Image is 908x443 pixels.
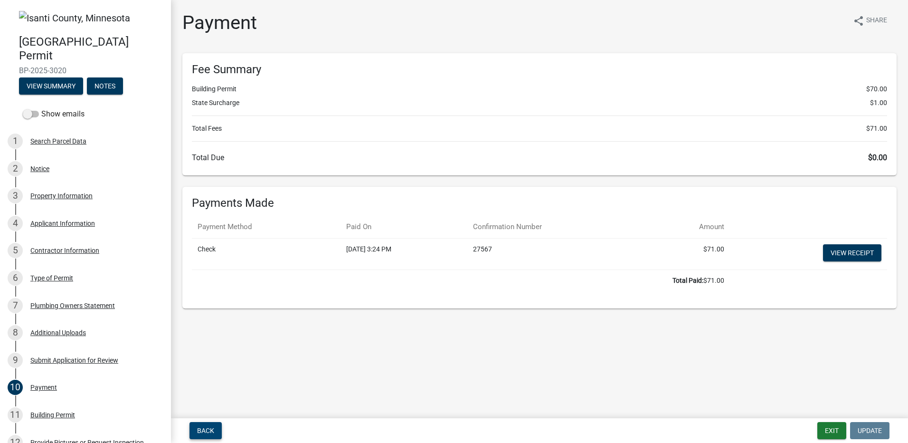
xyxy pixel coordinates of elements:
[8,407,23,423] div: 11
[8,380,23,395] div: 10
[192,84,887,94] li: Building Permit
[8,216,23,231] div: 4
[30,165,49,172] div: Notice
[189,422,222,439] button: Back
[87,77,123,95] button: Notes
[192,63,887,77] h6: Fee Summary
[8,188,23,203] div: 3
[30,302,115,309] div: Plumbing Owners Statement
[8,134,23,149] div: 1
[8,353,23,368] div: 9
[817,422,846,439] button: Exit
[866,15,887,27] span: Share
[340,238,468,270] td: [DATE] 3:24 PM
[87,83,123,91] wm-modal-confirm: Notes
[19,35,163,63] h4: [GEOGRAPHIC_DATA] Permit
[30,329,86,336] div: Additional Uploads
[30,220,95,227] div: Applicant Information
[30,275,73,281] div: Type of Permit
[19,83,83,91] wm-modal-confirm: Summary
[467,238,648,270] td: 27567
[858,427,882,434] span: Update
[30,412,75,418] div: Building Permit
[182,11,257,34] h1: Payment
[192,238,340,270] td: Check
[870,98,887,108] span: $1.00
[648,238,730,270] td: $71.00
[850,422,889,439] button: Update
[192,270,730,291] td: $71.00
[192,124,887,134] li: Total Fees
[197,427,214,434] span: Back
[8,270,23,286] div: 6
[192,98,887,108] li: State Surcharge
[866,84,887,94] span: $70.00
[30,193,93,199] div: Property Information
[19,77,83,95] button: View Summary
[192,216,340,238] th: Payment Method
[648,216,730,238] th: Amount
[823,244,881,261] a: View receipt
[467,216,648,238] th: Confirmation Number
[8,161,23,176] div: 2
[30,247,99,254] div: Contractor Information
[30,138,86,144] div: Search Parcel Data
[19,11,130,25] img: Isanti County, Minnesota
[192,196,887,210] h6: Payments Made
[868,153,887,162] span: $0.00
[8,325,23,340] div: 8
[192,153,887,162] h6: Total Due
[866,124,887,134] span: $71.00
[340,216,468,238] th: Paid On
[672,277,703,284] b: Total Paid:
[30,384,57,391] div: Payment
[23,108,85,120] label: Show emails
[8,298,23,313] div: 7
[19,66,152,75] span: BP-2025-3020
[8,243,23,258] div: 5
[845,11,895,30] button: shareShare
[853,15,864,27] i: share
[30,357,118,364] div: Submit Application for Review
